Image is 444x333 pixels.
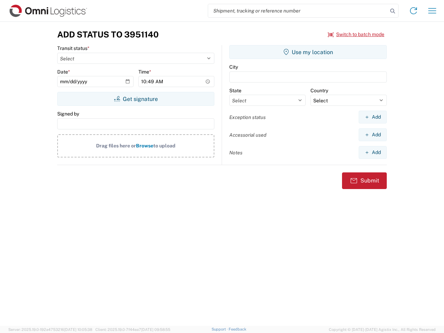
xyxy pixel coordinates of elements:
[95,327,170,332] span: Client: 2025.19.0-7f44ea7
[208,4,388,17] input: Shipment, tracking or reference number
[136,143,153,148] span: Browse
[359,111,387,123] button: Add
[57,29,159,40] h3: Add Status to 3951140
[229,327,246,331] a: Feedback
[359,128,387,141] button: Add
[229,45,387,59] button: Use my location
[57,111,79,117] label: Signed by
[138,69,151,75] label: Time
[141,327,170,332] span: [DATE] 09:58:55
[229,132,266,138] label: Accessorial used
[57,69,70,75] label: Date
[359,146,387,159] button: Add
[64,327,92,332] span: [DATE] 10:05:38
[229,64,238,70] label: City
[153,143,176,148] span: to upload
[57,45,89,51] label: Transit status
[342,172,387,189] button: Submit
[310,87,328,94] label: Country
[57,92,214,106] button: Get signature
[229,150,242,156] label: Notes
[8,327,92,332] span: Server: 2025.19.0-192a4753216
[328,29,384,40] button: Switch to batch mode
[229,114,266,120] label: Exception status
[229,87,241,94] label: State
[329,326,436,333] span: Copyright © [DATE]-[DATE] Agistix Inc., All Rights Reserved
[212,327,229,331] a: Support
[96,143,136,148] span: Drag files here or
